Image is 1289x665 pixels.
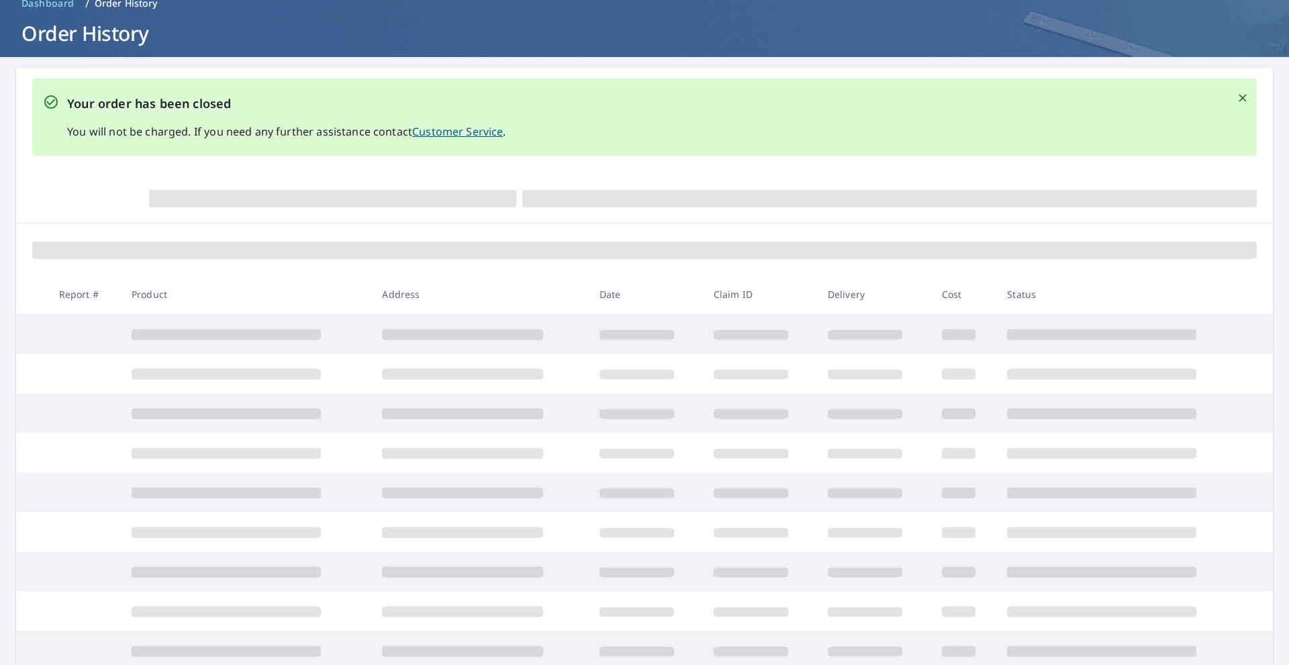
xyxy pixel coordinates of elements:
[121,274,371,314] th: Product
[817,274,931,314] th: Delivery
[16,19,1273,47] h1: Order History
[1234,89,1251,107] button: Close
[931,274,997,314] th: Cost
[371,274,588,314] th: Address
[703,274,817,314] th: Claim ID
[67,95,506,113] p: Your order has been closed
[48,274,121,314] th: Report #
[412,124,503,139] a: Customer Service
[996,274,1247,314] th: Status
[589,274,703,314] th: Date
[67,123,506,140] p: You will not be charged. If you need any further assistance contact .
